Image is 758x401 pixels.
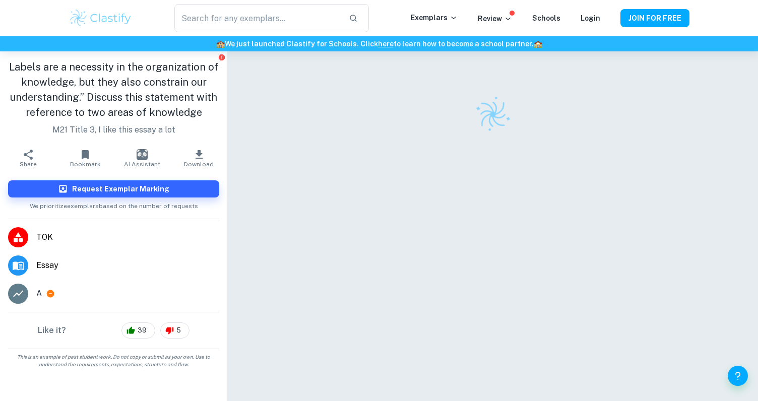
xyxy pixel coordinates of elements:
button: Report issue [218,53,225,61]
span: 5 [171,325,186,336]
button: Bookmark [57,144,114,172]
a: here [378,40,394,48]
span: Bookmark [70,161,101,168]
h6: Request Exemplar Marking [72,183,169,194]
button: Request Exemplar Marking [8,180,219,197]
button: JOIN FOR FREE [620,9,689,27]
input: Search for any exemplars... [174,4,341,32]
button: AI Assistant [114,144,171,172]
span: AI Assistant [124,161,160,168]
span: TOK [36,231,219,243]
a: Schools [532,14,560,22]
a: Login [581,14,600,22]
img: Clastify logo [69,8,133,28]
span: Download [184,161,214,168]
span: 🏫 [534,40,542,48]
img: Clastify logo [469,90,517,139]
div: 5 [160,322,190,339]
span: We prioritize exemplars based on the number of requests [30,197,198,211]
div: 39 [121,322,155,339]
p: M21 Title 3, I like this essay a lot [8,124,219,136]
p: Exemplars [411,12,458,23]
h1: Labels are a necessity in the organization of knowledge, but they also constrain our understandin... [8,59,219,120]
button: Help and Feedback [728,366,748,386]
span: 39 [132,325,152,336]
p: A [36,288,42,300]
span: Essay [36,259,219,272]
img: AI Assistant [137,149,148,160]
p: Review [478,13,512,24]
span: This is an example of past student work. Do not copy or submit as your own. Use to understand the... [4,353,223,368]
span: Share [20,161,37,168]
span: 🏫 [216,40,225,48]
button: Download [170,144,227,172]
h6: We just launched Clastify for Schools. Click to learn how to become a school partner. [2,38,756,49]
h6: Like it? [38,324,66,337]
